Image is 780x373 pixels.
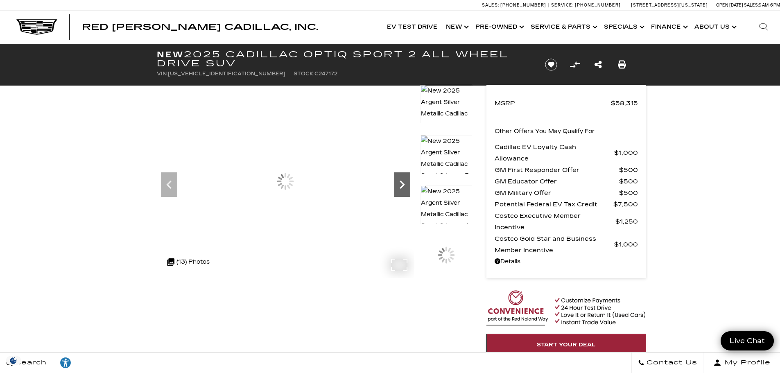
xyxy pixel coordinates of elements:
[495,210,638,233] a: Costco Executive Member Incentive $1,250
[647,11,690,43] a: Finance
[421,185,472,232] img: New 2025 Argent Silver Metallic Cadillac Sport 2 image 4
[744,2,759,8] span: Sales:
[471,11,527,43] a: Pre-Owned
[500,2,546,8] span: [PHONE_NUMBER]
[690,11,739,43] a: About Us
[495,164,619,176] span: GM First Responder Offer
[394,172,410,197] div: Next
[161,172,177,197] div: Previous
[294,71,314,77] span: Stock:
[157,71,168,77] span: VIN:
[157,50,184,59] strong: New
[157,50,531,68] h1: 2025 Cadillac OPTIQ Sport 2 All Wheel Drive SUV
[163,252,214,272] div: (13) Photos
[495,164,638,176] a: GM First Responder Offer $500
[442,11,471,43] a: New
[486,334,646,356] a: Start Your Deal
[618,59,626,70] a: Print this New 2025 Cadillac OPTIQ Sport 2 All Wheel Drive SUV
[619,187,638,199] span: $500
[495,97,638,109] a: MSRP $58,315
[495,233,614,256] span: Costco Gold Star and Business Member Incentive
[548,3,623,7] a: Service: [PHONE_NUMBER]
[611,97,638,109] span: $58,315
[495,187,619,199] span: GM Military Offer
[383,11,442,43] a: EV Test Drive
[644,357,697,368] span: Contact Us
[631,2,708,8] a: [STREET_ADDRESS][US_STATE]
[421,135,472,182] img: New 2025 Argent Silver Metallic Cadillac Sport 2 image 3
[421,85,472,131] img: New 2025 Argent Silver Metallic Cadillac Sport 2 image 2
[614,147,638,158] span: $1,000
[495,176,638,187] a: GM Educator Offer $500
[495,199,638,210] a: Potential Federal EV Tax Credit $7,500
[4,356,23,365] img: Opt-Out Icon
[82,23,318,31] a: Red [PERSON_NAME] Cadillac, Inc.
[575,2,621,8] span: [PHONE_NUMBER]
[721,357,771,368] span: My Profile
[53,353,78,373] a: Explore your accessibility options
[619,164,638,176] span: $500
[168,71,285,77] span: [US_VEHICLE_IDENTIFICATION_NUMBER]
[726,336,769,346] span: Live Chat
[482,2,499,8] span: Sales:
[704,353,780,373] button: Open user profile menu
[495,141,614,164] span: Cadillac EV Loyalty Cash Allowance
[82,22,318,32] span: Red [PERSON_NAME] Cadillac, Inc.
[595,59,602,70] a: Share this New 2025 Cadillac OPTIQ Sport 2 All Wheel Drive SUV
[16,19,57,35] img: Cadillac Dark Logo with Cadillac White Text
[495,126,595,137] p: Other Offers You May Qualify For
[613,199,638,210] span: $7,500
[569,59,581,71] button: Compare Vehicle
[721,331,774,350] a: Live Chat
[551,2,574,8] span: Service:
[619,176,638,187] span: $500
[614,239,638,250] span: $1,000
[495,199,613,210] span: Potential Federal EV Tax Credit
[759,2,780,8] span: 9 AM-6 PM
[537,341,596,348] span: Start Your Deal
[631,353,704,373] a: Contact Us
[495,187,638,199] a: GM Military Offer $500
[53,357,78,369] div: Explore your accessibility options
[4,356,23,365] section: Click to Open Cookie Consent Modal
[600,11,647,43] a: Specials
[495,176,619,187] span: GM Educator Offer
[716,2,743,8] span: Open [DATE]
[542,58,560,71] button: Save vehicle
[314,71,337,77] span: C247172
[527,11,600,43] a: Service & Parts
[495,210,615,233] span: Costco Executive Member Incentive
[495,256,638,267] a: Details
[615,216,638,227] span: $1,250
[495,233,638,256] a: Costco Gold Star and Business Member Incentive $1,000
[13,357,47,368] span: Search
[495,141,638,164] a: Cadillac EV Loyalty Cash Allowance $1,000
[482,3,548,7] a: Sales: [PHONE_NUMBER]
[495,97,611,109] span: MSRP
